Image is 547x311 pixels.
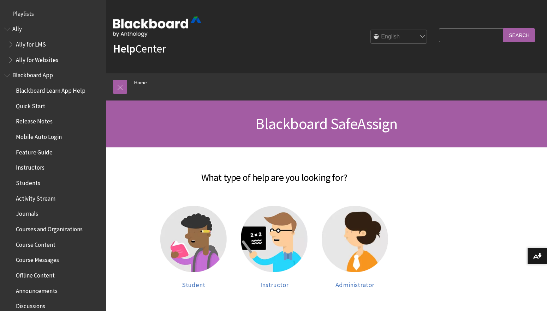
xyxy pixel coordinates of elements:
[4,23,102,66] nav: Book outline for Anthology Ally Help
[16,208,38,218] span: Journals
[16,193,55,202] span: Activity Stream
[16,54,58,63] span: Ally for Websites
[260,281,289,289] span: Instructor
[16,254,59,264] span: Course Messages
[160,206,227,272] img: Student help
[12,23,22,33] span: Ally
[16,239,55,248] span: Course Content
[113,42,166,56] a: HelpCenter
[16,177,40,187] span: Students
[16,300,45,310] span: Discussions
[160,206,227,288] a: Student help Student
[503,28,535,42] input: Search
[16,146,53,156] span: Feature Guide
[255,114,397,133] span: Blackboard SafeAssign
[241,206,307,272] img: Instructor help
[371,30,427,44] select: Site Language Selector
[16,269,55,279] span: Offline Content
[16,162,44,171] span: Instructors
[134,78,147,87] a: Home
[322,206,388,288] a: Administrator help Administrator
[16,131,62,140] span: Mobile Auto Login
[241,206,307,288] a: Instructor help Instructor
[182,281,205,289] span: Student
[16,100,45,110] span: Quick Start
[113,17,201,37] img: Blackboard by Anthology
[16,38,46,48] span: Ally for LMS
[335,281,374,289] span: Administrator
[16,85,85,94] span: Blackboard Learn App Help
[113,42,135,56] strong: Help
[113,161,435,185] h2: What type of help are you looking for?
[4,8,102,20] nav: Book outline for Playlists
[12,8,34,17] span: Playlists
[16,223,83,233] span: Courses and Organizations
[322,206,388,272] img: Administrator help
[12,69,53,79] span: Blackboard App
[16,285,58,294] span: Announcements
[16,116,53,125] span: Release Notes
